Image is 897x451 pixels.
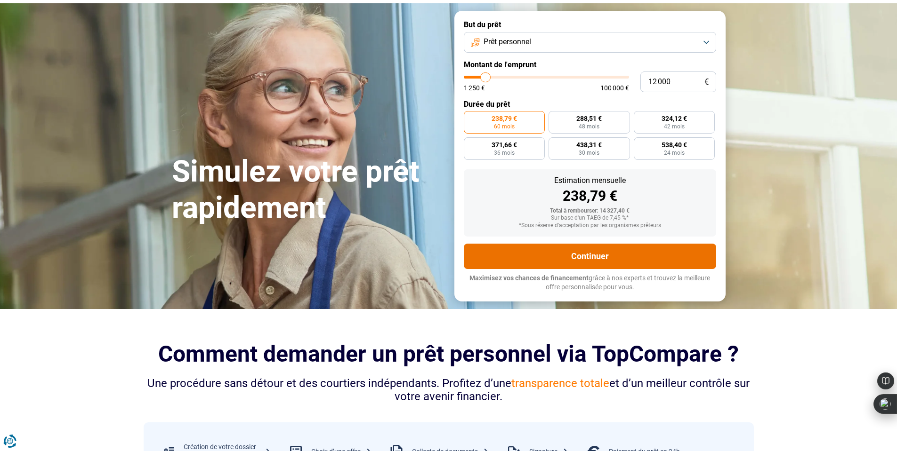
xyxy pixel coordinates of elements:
[464,20,716,29] label: But du prêt
[464,32,716,53] button: Prêt personnel
[511,377,609,390] span: transparence totale
[464,274,716,292] p: grâce à nos experts et trouvez la meilleure offre personnalisée pour vous.
[471,177,709,184] div: Estimation mensuelle
[471,215,709,222] div: Sur base d'un TAEG de 7,45 %*
[492,115,517,122] span: 238,79 €
[664,124,685,129] span: 42 mois
[464,85,485,91] span: 1 250 €
[494,150,515,156] span: 36 mois
[144,341,754,367] h2: Comment demander un prêt personnel via TopCompare ?
[576,115,602,122] span: 288,51 €
[494,124,515,129] span: 60 mois
[464,244,716,269] button: Continuer
[144,377,754,404] div: Une procédure sans détour et des courtiers indépendants. Profitez d’une et d’un meilleur contrôle...
[172,154,443,226] h1: Simulez votre prêt rapidement
[469,274,589,282] span: Maximisez vos chances de financement
[704,78,709,86] span: €
[471,222,709,229] div: *Sous réserve d'acceptation par les organismes prêteurs
[464,60,716,69] label: Montant de l'emprunt
[464,100,716,109] label: Durée du prêt
[492,142,517,148] span: 371,66 €
[579,124,599,129] span: 48 mois
[576,142,602,148] span: 438,31 €
[664,150,685,156] span: 24 mois
[579,150,599,156] span: 30 mois
[471,189,709,203] div: 238,79 €
[662,142,687,148] span: 538,40 €
[662,115,687,122] span: 324,12 €
[484,37,531,47] span: Prêt personnel
[471,208,709,214] div: Total à rembourser: 14 327,40 €
[600,85,629,91] span: 100 000 €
